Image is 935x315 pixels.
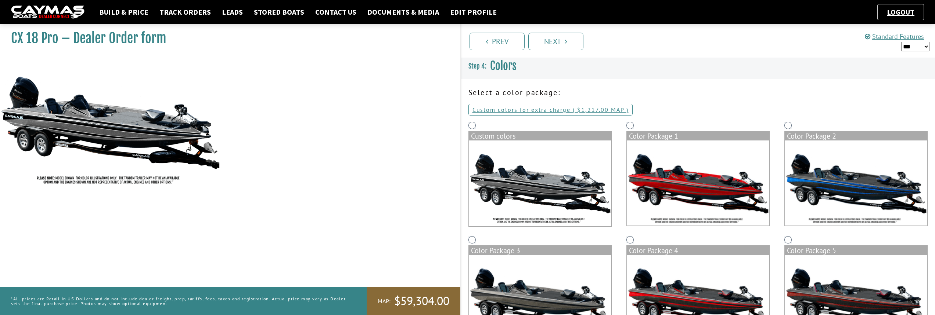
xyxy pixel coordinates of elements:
[883,7,918,17] a: Logout
[627,140,769,226] img: color_package_292.png
[250,7,308,17] a: Stored Boats
[469,140,611,226] img: cx18-Base-Layer.png
[218,7,247,17] a: Leads
[446,7,500,17] a: Edit Profile
[785,140,927,226] img: color_package_293.png
[11,293,350,309] p: *All prices are Retail in US Dollars and do not include dealer freight, prep, tariffs, fees, taxe...
[11,6,84,19] img: caymas-dealer-connect-2ed40d3bc7270c1d8d7ffb4b79bf05adc795679939227970def78ec6f6c03838.gif
[865,32,924,41] a: Standard Features
[785,132,927,140] div: Color Package 2
[96,7,152,17] a: Build & Price
[627,132,769,140] div: Color Package 1
[528,33,583,50] a: Next
[156,7,215,17] a: Track Orders
[378,297,391,305] span: MAP:
[468,104,633,116] a: Custom colors for extra charge ( $1,217.00 MAP )
[785,246,927,255] div: Color Package 5
[11,30,442,47] h1: CX 18 Pro – Dealer Order form
[312,7,360,17] a: Contact Us
[364,7,443,17] a: Documents & Media
[469,132,611,140] div: Custom colors
[577,106,624,113] span: $1,217.00 MAP
[627,246,769,255] div: Color Package 4
[468,87,928,98] p: Select a color package:
[470,33,525,50] a: Prev
[367,287,460,315] a: MAP:$59,304.00
[469,246,611,255] div: Color Package 3
[394,293,449,309] span: $59,304.00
